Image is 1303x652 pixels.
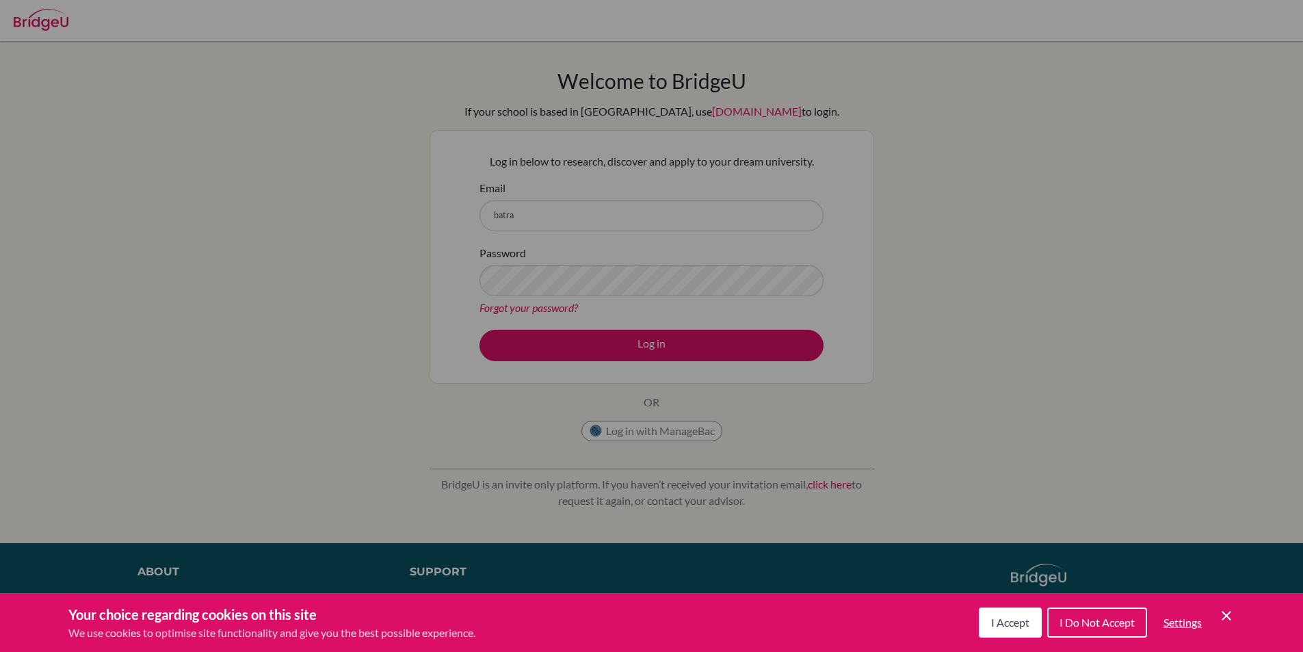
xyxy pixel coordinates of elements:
span: I Do Not Accept [1059,616,1135,629]
h3: Your choice regarding cookies on this site [68,604,475,625]
span: Settings [1163,616,1202,629]
p: We use cookies to optimise site functionality and give you the best possible experience. [68,625,475,641]
button: I Do Not Accept [1047,608,1147,638]
button: Settings [1153,609,1213,636]
button: I Accept [979,608,1042,638]
span: I Accept [991,616,1029,629]
button: Save and close [1218,608,1235,624]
